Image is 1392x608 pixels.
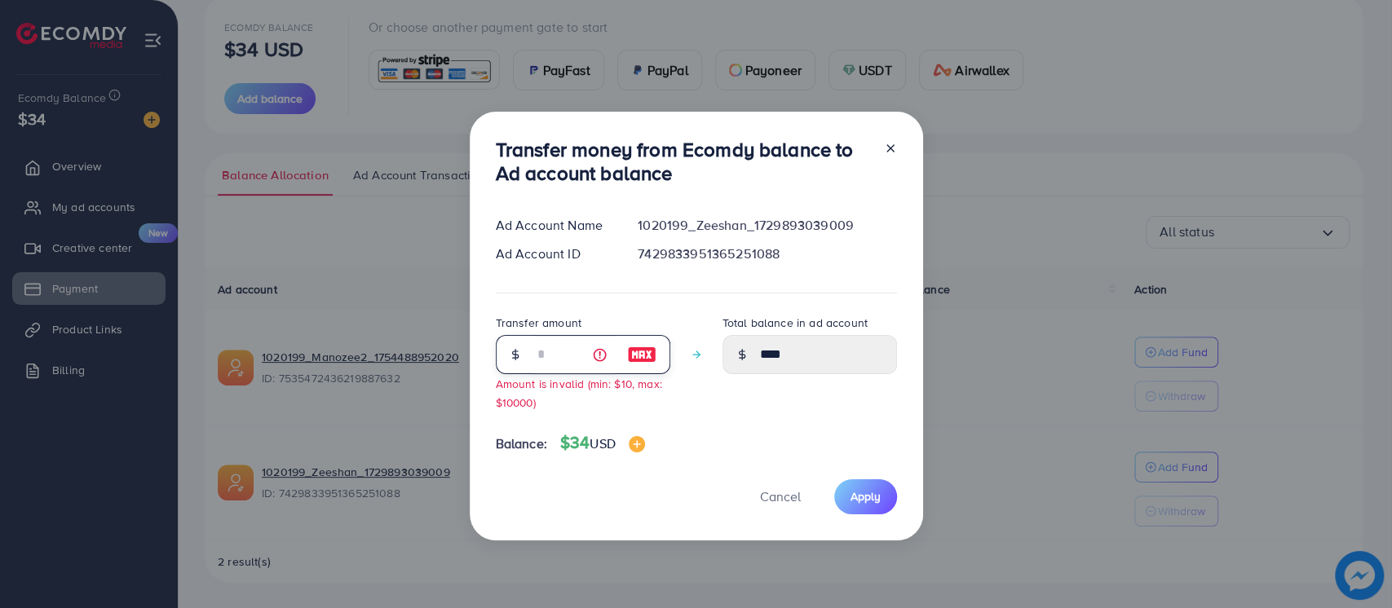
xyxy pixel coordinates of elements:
img: image [627,345,656,364]
span: Apply [851,488,881,504]
label: Total balance in ad account [723,315,868,331]
div: 7429833951365251088 [625,245,909,263]
h4: $34 [560,433,645,453]
img: image [629,436,645,452]
span: USD [590,434,615,452]
button: Cancel [740,479,821,514]
div: Ad Account ID [483,245,625,263]
span: Balance: [496,434,547,453]
label: Transfer amount [496,315,581,331]
h3: Transfer money from Ecomdy balance to Ad account balance [496,138,871,185]
div: 1020199_Zeeshan_1729893039009 [625,216,909,235]
div: Ad Account Name [483,216,625,235]
span: Cancel [760,487,801,505]
button: Apply [834,479,897,514]
small: Amount is invalid (min: $10, max: $10000) [496,376,662,410]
